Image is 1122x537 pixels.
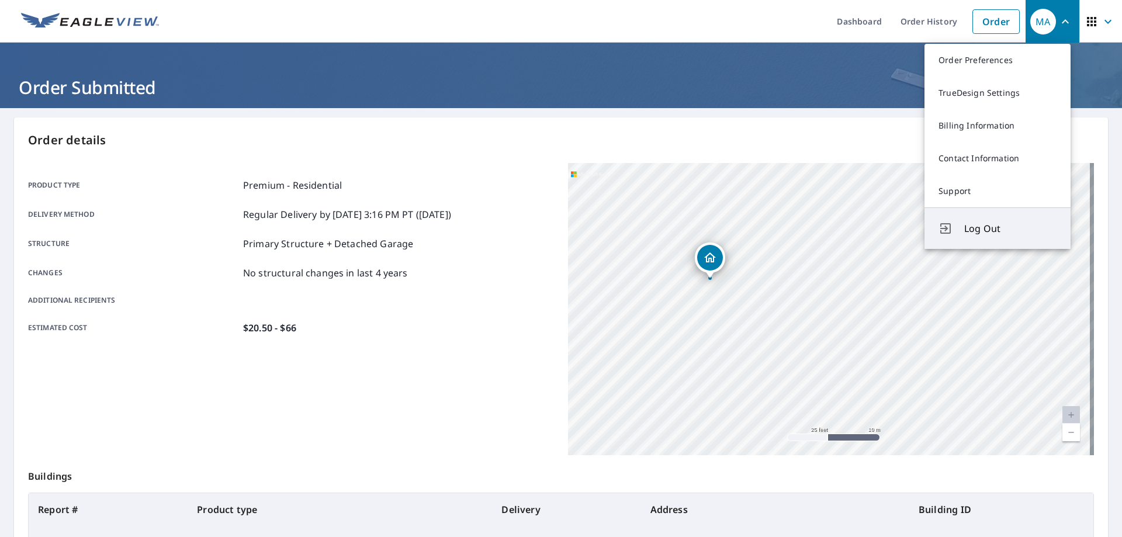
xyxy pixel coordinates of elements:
[972,9,1020,34] a: Order
[28,295,238,306] p: Additional recipients
[924,175,1071,207] a: Support
[243,266,408,280] p: No structural changes in last 4 years
[924,207,1071,249] button: Log Out
[695,242,725,279] div: Dropped pin, building 1, Residential property, 104 N Front St Clearfield, PA 16830
[28,131,1094,149] p: Order details
[924,109,1071,142] a: Billing Information
[924,44,1071,77] a: Order Preferences
[924,142,1071,175] a: Contact Information
[1062,424,1080,441] a: Current Level 20, Zoom Out
[188,493,492,526] th: Product type
[29,493,188,526] th: Report #
[243,207,451,221] p: Regular Delivery by [DATE] 3:16 PM PT ([DATE])
[492,493,640,526] th: Delivery
[28,266,238,280] p: Changes
[1030,9,1056,34] div: MA
[21,13,159,30] img: EV Logo
[243,178,342,192] p: Premium - Residential
[1062,406,1080,424] a: Current Level 20, Zoom In Disabled
[28,321,238,335] p: Estimated cost
[28,207,238,221] p: Delivery method
[909,493,1093,526] th: Building ID
[28,455,1094,493] p: Buildings
[28,237,238,251] p: Structure
[14,75,1108,99] h1: Order Submitted
[924,77,1071,109] a: TrueDesign Settings
[243,321,296,335] p: $20.50 - $66
[641,493,909,526] th: Address
[28,178,238,192] p: Product type
[243,237,413,251] p: Primary Structure + Detached Garage
[964,221,1057,235] span: Log Out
